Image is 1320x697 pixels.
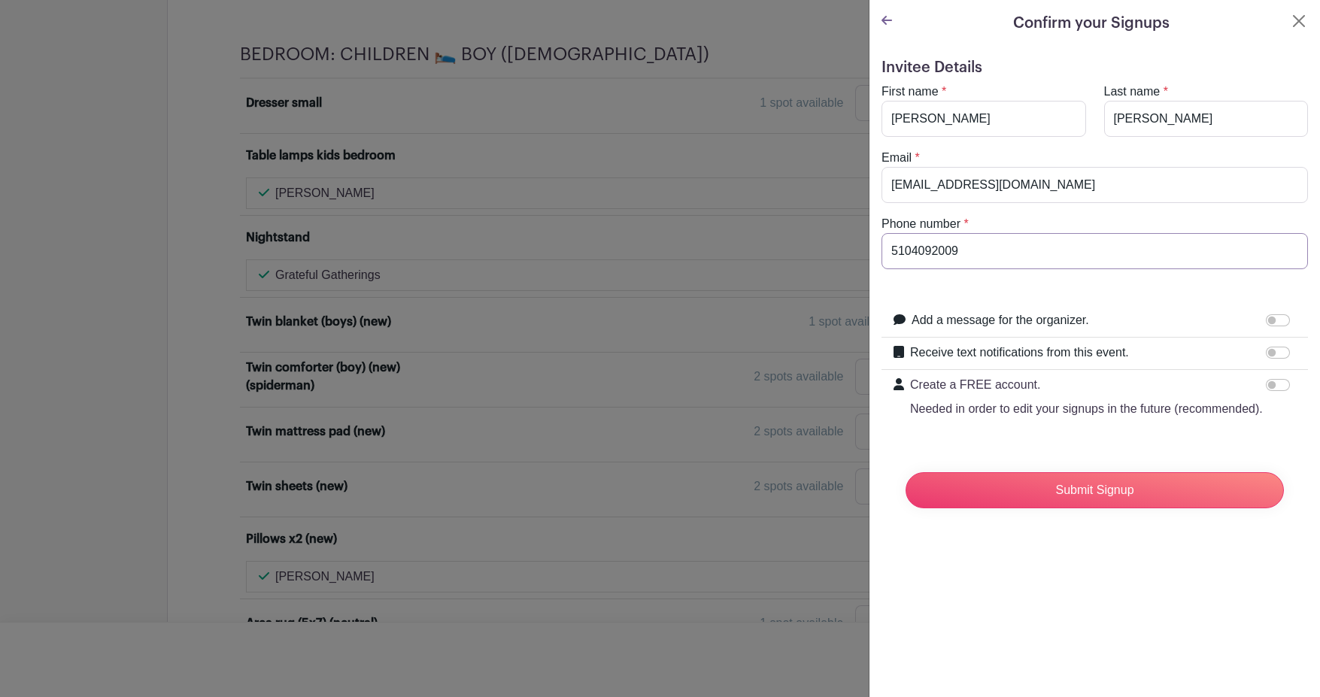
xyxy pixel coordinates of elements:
[882,215,960,233] label: Phone number
[912,311,1089,329] label: Add a message for the organizer.
[1104,83,1161,101] label: Last name
[906,472,1284,508] input: Submit Signup
[910,400,1263,418] p: Needed in order to edit your signups in the future (recommended).
[882,149,912,167] label: Email
[882,59,1308,77] h5: Invitee Details
[1290,12,1308,30] button: Close
[910,344,1129,362] label: Receive text notifications from this event.
[910,376,1263,394] p: Create a FREE account.
[882,83,939,101] label: First name
[1013,12,1170,35] h5: Confirm your Signups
